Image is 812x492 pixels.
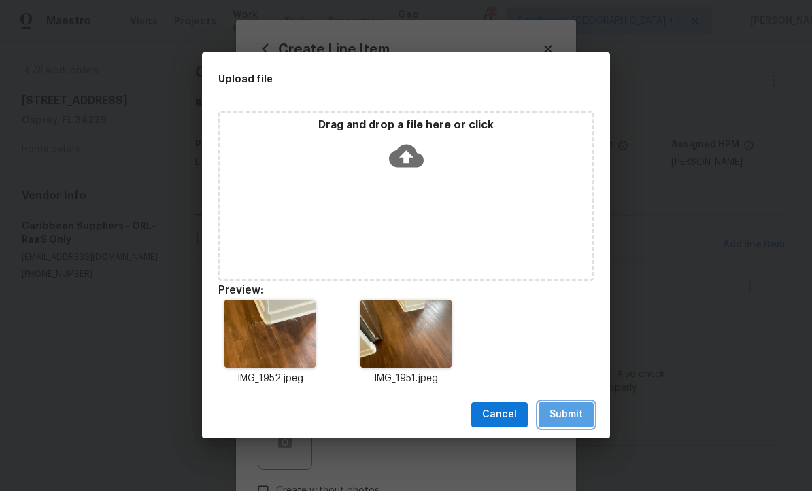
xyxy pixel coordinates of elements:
[220,119,592,133] p: Drag and drop a file here or click
[218,372,322,387] p: IMG_1952.jpeg
[549,407,583,424] span: Submit
[482,407,517,424] span: Cancel
[218,72,532,87] h2: Upload file
[360,300,451,368] img: Z
[471,403,528,428] button: Cancel
[224,300,315,368] img: Z
[539,403,594,428] button: Submit
[354,372,458,387] p: IMG_1951.jpeg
